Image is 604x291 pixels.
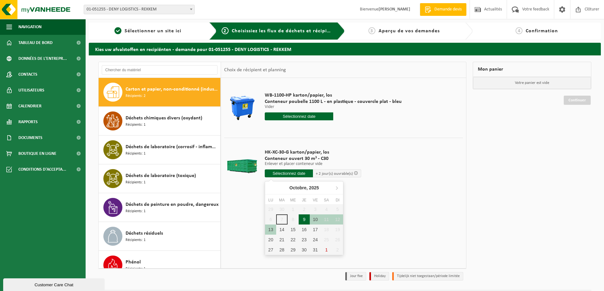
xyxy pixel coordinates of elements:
span: 3 [368,27,375,34]
span: Tableau de bord [18,35,53,51]
span: Déchets chimiques divers (oxydant) [126,114,202,122]
div: 23 [299,235,310,245]
div: 24 [310,235,321,245]
button: Déchets de peinture en poudre, dangereux Récipients: 1 [99,193,221,222]
div: 14 [276,225,287,235]
span: Navigation [18,19,42,35]
span: Déchets de peinture en poudre, dangereux [126,201,218,208]
span: Conditions d'accepta... [18,161,66,177]
button: Carton et papier, non-conditionné (industriel) Récipients: 2 [99,78,221,107]
div: 17 [310,225,321,235]
li: Holiday [369,272,389,281]
div: 27 [265,245,276,255]
span: Déchets résiduels [126,230,163,237]
p: Enlever et placer conteneur vide [265,162,361,166]
span: Phénol [126,258,141,266]
span: Sélectionner un site ici [125,28,181,34]
p: Votre panier est vide [473,77,591,89]
span: Récipients: 1 [126,180,146,186]
strong: [PERSON_NAME] [379,7,410,12]
div: Sa [321,197,332,203]
li: Tijdelijk niet toegestaan/période limitée [392,272,463,281]
span: Confirmation [526,28,558,34]
input: Sélectionnez date [265,112,333,120]
a: Demande devis [420,3,466,16]
span: Carton et papier, non-conditionné (industriel) [126,85,219,93]
a: Continuer [564,96,591,105]
span: + 2 jour(s) ouvrable(s) [316,172,353,176]
span: 01-051255 - DENY LOGISTICS - REKKEM [84,5,195,14]
span: 01-051255 - DENY LOGISTICS - REKKEM [84,5,194,14]
button: Phénol Récipients: 1 [99,251,221,280]
span: WB-1100-HP karton/papier, los [265,92,402,98]
span: 2 [222,27,229,34]
span: Données de l'entrepr... [18,51,67,66]
span: Choisissiez les flux de déchets et récipients [232,28,337,34]
div: Choix de récipient et planning [221,62,289,78]
div: Me [288,197,299,203]
span: 1 [114,27,121,34]
div: 20 [265,235,276,245]
input: Chercher du matériel [102,65,218,75]
div: Ve [310,197,321,203]
i: 2025 [309,186,319,190]
div: 16 [299,225,310,235]
iframe: chat widget [3,277,106,291]
p: Vider [265,105,402,109]
div: 10 [310,214,321,225]
span: 4 [516,27,523,34]
button: Déchets chimiques divers (oxydant) Récipients: 1 [99,107,221,136]
div: 13 [265,225,276,235]
li: Jour fixe [345,272,366,281]
span: Récipients: 1 [126,208,146,214]
div: Di [332,197,343,203]
button: Déchets de laboratoire (corrosif - inflammable) Récipients: 1 [99,136,221,164]
span: Contacts [18,66,37,82]
button: Déchets de laboratoire (toxique) Récipients: 1 [99,164,221,193]
div: 9 [299,214,310,225]
div: Octobre, [287,183,321,193]
span: HK-XC-30-G karton/papier, los [265,149,361,155]
span: Documents [18,130,42,146]
button: Déchets résiduels Récipients: 1 [99,222,221,251]
span: Rapports [18,114,38,130]
span: Récipients: 1 [126,151,146,157]
h2: Kies uw afvalstoffen en recipiënten - demande pour 01-051255 - DENY LOGISTICS - REKKEM [89,43,601,55]
span: Récipients: 1 [126,266,146,272]
span: Déchets de laboratoire (toxique) [126,172,196,180]
span: Conteneur ouvert 30 m³ - C30 [265,155,361,162]
span: Récipients: 2 [126,93,146,99]
div: 21 [276,235,287,245]
div: Lu [265,197,276,203]
div: Je [299,197,310,203]
span: Déchets de laboratoire (corrosif - inflammable) [126,143,219,151]
span: Aperçu de vos demandes [379,28,440,34]
input: Sélectionnez date [265,169,313,177]
span: Conteneur poubelle 1100 L - en plastique - couvercle plat - bleu [265,98,402,105]
span: Calendrier [18,98,42,114]
div: Ma [276,197,287,203]
div: 29 [288,245,299,255]
span: Récipients: 1 [126,122,146,128]
span: Boutique en ligne [18,146,56,161]
a: 1Sélectionner un site ici [92,27,204,35]
span: Récipients: 1 [126,237,146,243]
span: Utilisateurs [18,82,44,98]
div: 28 [276,245,287,255]
div: 15 [288,225,299,235]
span: Demande devis [433,6,463,13]
div: 22 [288,235,299,245]
div: 31 [310,245,321,255]
div: Mon panier [473,62,591,77]
div: 30 [299,245,310,255]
